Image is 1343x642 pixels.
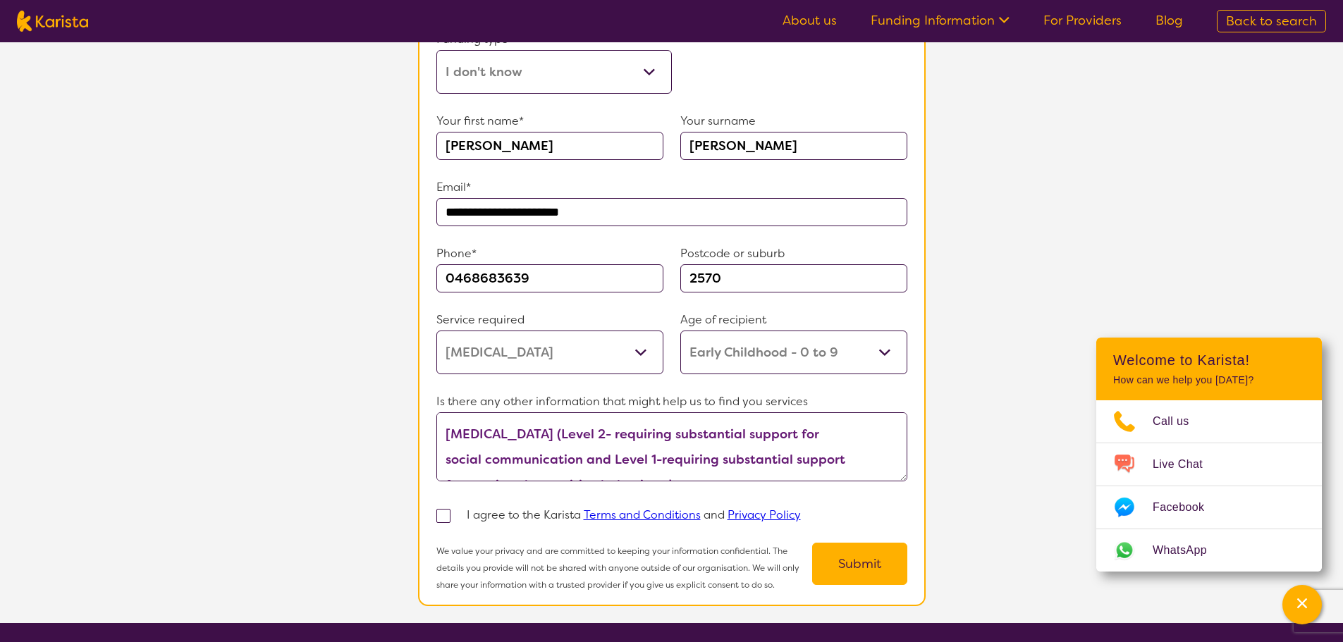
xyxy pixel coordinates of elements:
[436,309,663,331] p: Service required
[680,111,907,132] p: Your surname
[783,12,837,29] a: About us
[436,111,663,132] p: Your first name*
[1153,540,1224,561] span: WhatsApp
[1096,529,1322,572] a: Web link opens in a new tab.
[436,543,812,593] p: We value your privacy and are committed to keeping your information confidential. The details you...
[1096,400,1322,572] ul: Choose channel
[728,507,801,522] a: Privacy Policy
[1113,352,1305,369] h2: Welcome to Karista!
[1153,411,1206,432] span: Call us
[1217,10,1326,32] a: Back to search
[680,243,907,264] p: Postcode or suburb
[1096,338,1322,572] div: Channel Menu
[436,177,907,198] p: Email*
[1113,374,1305,386] p: How can we help you [DATE]?
[1226,13,1317,30] span: Back to search
[680,309,907,331] p: Age of recipient
[1153,454,1220,475] span: Live Chat
[467,505,801,526] p: I agree to the Karista and
[812,543,907,585] button: Submit
[1282,585,1322,624] button: Channel Menu
[1153,497,1221,518] span: Facebook
[871,12,1010,29] a: Funding Information
[436,391,907,412] p: Is there any other information that might help us to find you services
[17,11,88,32] img: Karista logo
[436,243,663,264] p: Phone*
[584,507,701,522] a: Terms and Conditions
[1155,12,1183,29] a: Blog
[1043,12,1122,29] a: For Providers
